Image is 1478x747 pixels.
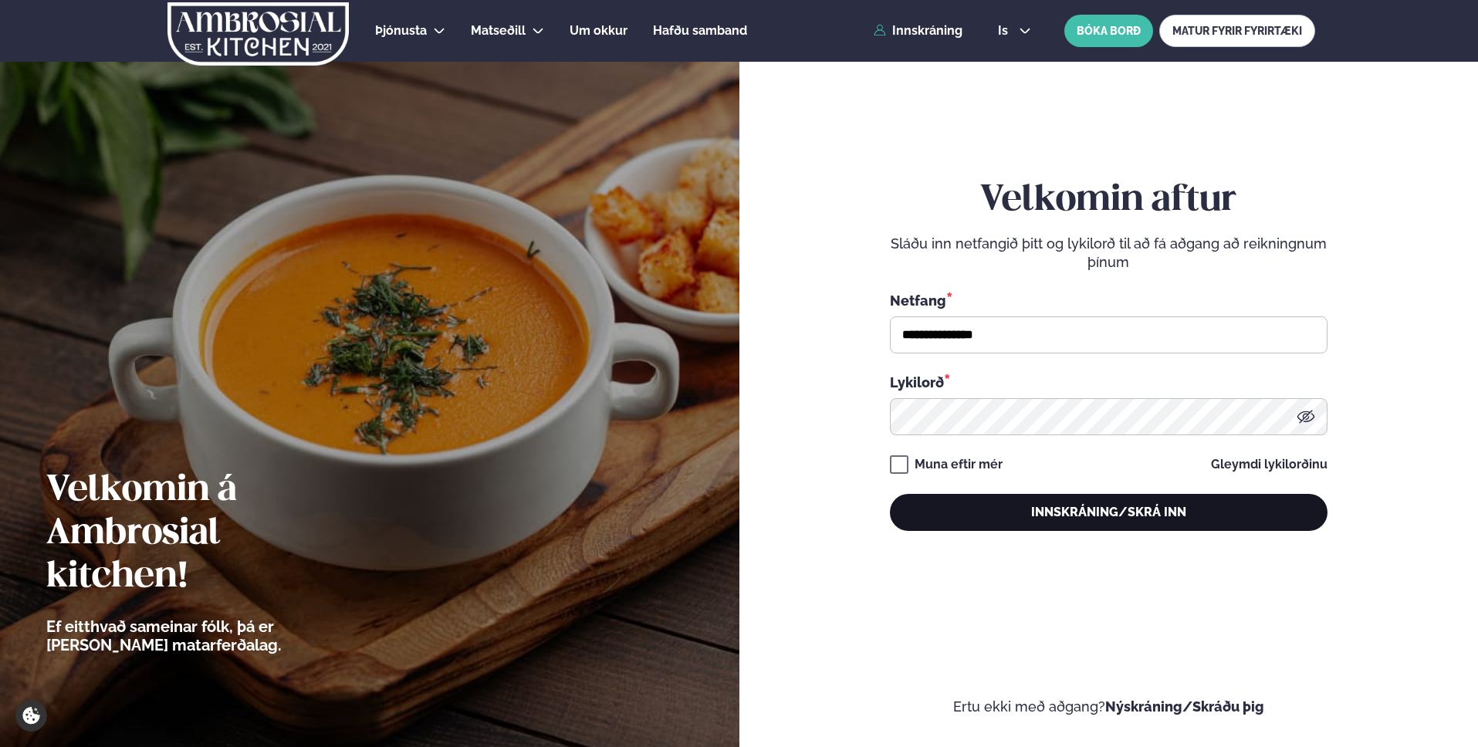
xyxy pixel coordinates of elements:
[570,23,627,38] span: Um okkur
[653,23,747,38] span: Hafðu samband
[890,179,1327,222] h2: Velkomin aftur
[471,22,526,40] a: Matseðill
[375,22,427,40] a: Þjónusta
[46,469,367,599] h2: Velkomin á Ambrosial kitchen!
[375,23,427,38] span: Þjónusta
[998,25,1013,37] span: is
[653,22,747,40] a: Hafðu samband
[890,494,1327,531] button: Innskráning/Skrá inn
[166,2,350,66] img: logo
[986,25,1043,37] button: is
[1064,15,1153,47] button: BÓKA BORÐ
[570,22,627,40] a: Um okkur
[874,24,962,38] a: Innskráning
[15,700,47,732] a: Cookie settings
[786,698,1432,716] p: Ertu ekki með aðgang?
[46,617,367,654] p: Ef eitthvað sameinar fólk, þá er [PERSON_NAME] matarferðalag.
[1105,698,1264,715] a: Nýskráning/Skráðu þig
[1159,15,1315,47] a: MATUR FYRIR FYRIRTÆKI
[471,23,526,38] span: Matseðill
[1211,458,1327,471] a: Gleymdi lykilorðinu
[890,290,1327,310] div: Netfang
[890,372,1327,392] div: Lykilorð
[890,235,1327,272] p: Sláðu inn netfangið þitt og lykilorð til að fá aðgang að reikningnum þínum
